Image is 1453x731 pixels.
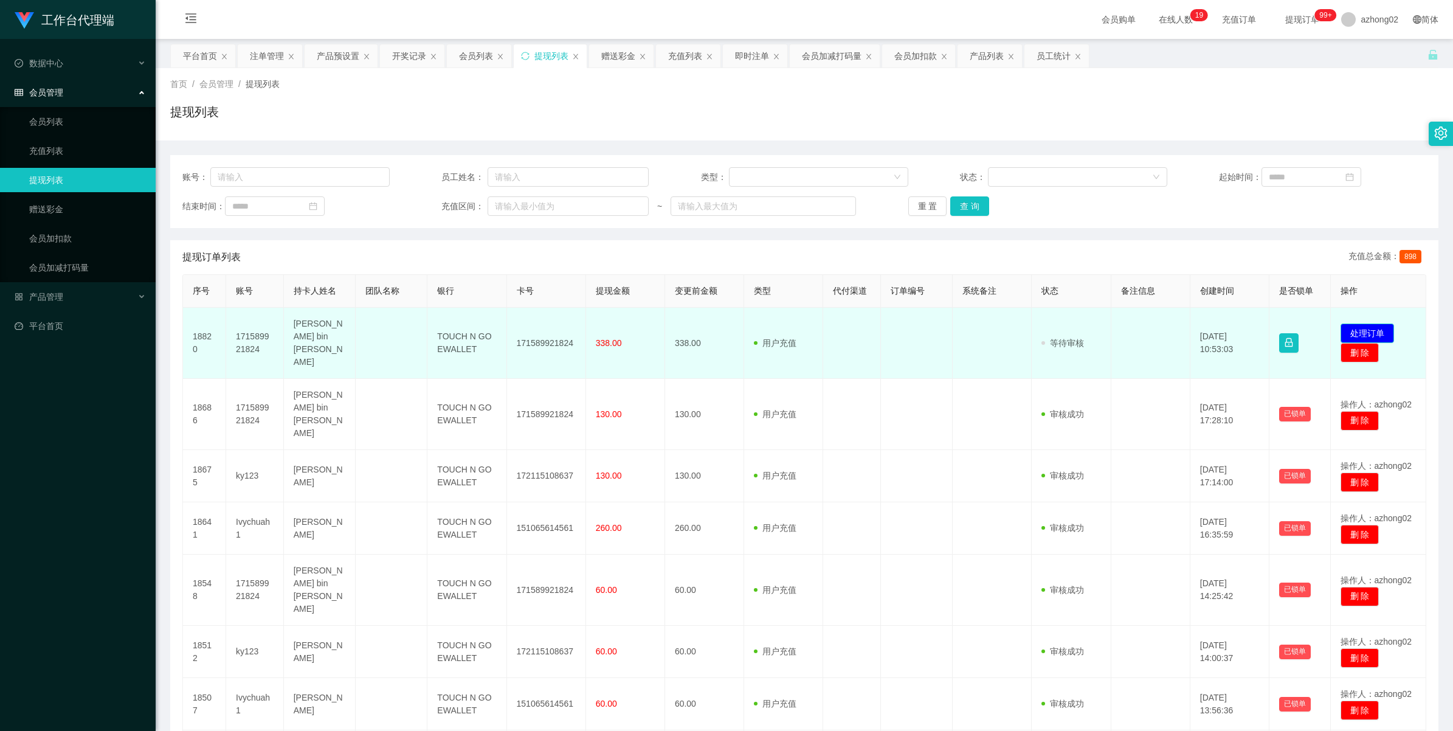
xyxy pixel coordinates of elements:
[507,678,586,730] td: 151065614561
[1341,525,1379,544] button: 删 除
[706,53,713,60] i: 图标: close
[238,79,241,89] span: /
[596,338,622,348] span: 338.00
[891,286,925,296] span: 订单编号
[950,196,989,216] button: 查 询
[15,293,23,301] i: 图标: appstore-o
[29,168,146,192] a: 提现列表
[284,308,356,379] td: [PERSON_NAME] bin [PERSON_NAME]
[517,286,534,296] span: 卡号
[1279,697,1311,712] button: 已锁单
[1007,53,1015,60] i: 图标: close
[1279,407,1311,421] button: 已锁单
[596,523,622,533] span: 260.00
[183,502,226,555] td: 18641
[392,44,426,68] div: 开奖记录
[365,286,399,296] span: 团队名称
[183,379,226,450] td: 18686
[507,379,586,450] td: 171589921824
[665,678,744,730] td: 60.00
[534,44,568,68] div: 提现列表
[665,626,744,678] td: 60.00
[497,53,504,60] i: 图标: close
[15,88,23,97] i: 图标: table
[183,555,226,626] td: 18548
[236,286,253,296] span: 账号
[459,44,493,68] div: 会员列表
[665,502,744,555] td: 260.00
[894,44,937,68] div: 会员加扣款
[221,53,228,60] i: 图标: close
[284,450,356,502] td: [PERSON_NAME]
[1219,171,1261,184] span: 起始时间：
[1041,471,1084,480] span: 审核成功
[1279,521,1311,536] button: 已锁单
[1041,585,1084,595] span: 审核成功
[363,53,370,60] i: 图标: close
[773,53,780,60] i: 图标: close
[1279,333,1299,353] button: 图标: lock
[649,200,671,213] span: ~
[572,53,579,60] i: 图标: close
[596,471,622,480] span: 130.00
[1190,379,1269,450] td: [DATE] 17:28:10
[1400,250,1421,263] span: 898
[317,44,359,68] div: 产品预设置
[183,44,217,68] div: 平台首页
[507,555,586,626] td: 171589921824
[665,555,744,626] td: 60.00
[15,15,114,24] a: 工作台代理端
[1427,49,1438,60] i: 图标: unlock
[437,286,454,296] span: 银行
[1314,9,1336,21] sup: 1017
[1345,173,1354,181] i: 图标: calendar
[1041,409,1084,419] span: 审核成功
[1341,513,1412,523] span: 操作人：azhong02
[596,585,617,595] span: 60.00
[29,197,146,221] a: 赠送彩金
[521,52,530,60] i: 图标: sync
[1041,523,1084,533] span: 审核成功
[1341,286,1358,296] span: 操作
[1190,450,1269,502] td: [DATE] 17:14:00
[1341,648,1379,668] button: 删 除
[507,450,586,502] td: 172115108637
[754,646,796,656] span: 用户充值
[1279,286,1313,296] span: 是否锁单
[1341,575,1412,585] span: 操作人：azhong02
[507,626,586,678] td: 172115108637
[1037,44,1071,68] div: 员工统计
[908,196,947,216] button: 重 置
[596,699,617,708] span: 60.00
[1279,645,1311,659] button: 已锁单
[1279,583,1311,597] button: 已锁单
[1190,502,1269,555] td: [DATE] 16:35:59
[29,139,146,163] a: 充值列表
[29,226,146,251] a: 会员加扣款
[29,255,146,280] a: 会员加减打码量
[596,286,630,296] span: 提现金额
[1216,15,1262,24] span: 充值订单
[1200,286,1234,296] span: 创建时间
[1121,286,1155,296] span: 备注信息
[1074,53,1082,60] i: 图标: close
[754,585,796,595] span: 用户充值
[1348,250,1426,265] div: 充值总金额：
[1041,699,1084,708] span: 审核成功
[430,53,437,60] i: 图标: close
[1341,343,1379,362] button: 删 除
[865,53,872,60] i: 图标: close
[427,308,506,379] td: TOUCH N GO EWALLET
[15,59,23,68] i: 图标: check-circle-o
[1190,626,1269,678] td: [DATE] 14:00:37
[15,314,146,338] a: 图标: dashboard平台首页
[601,44,635,68] div: 赠送彩金
[894,173,901,182] i: 图标: down
[1413,15,1421,24] i: 图标: global
[226,502,284,555] td: Ivychuah1
[284,379,356,450] td: [PERSON_NAME] bin [PERSON_NAME]
[1190,308,1269,379] td: [DATE] 10:53:03
[488,167,649,187] input: 请输入
[183,450,226,502] td: 18675
[1341,324,1394,343] button: 处理订单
